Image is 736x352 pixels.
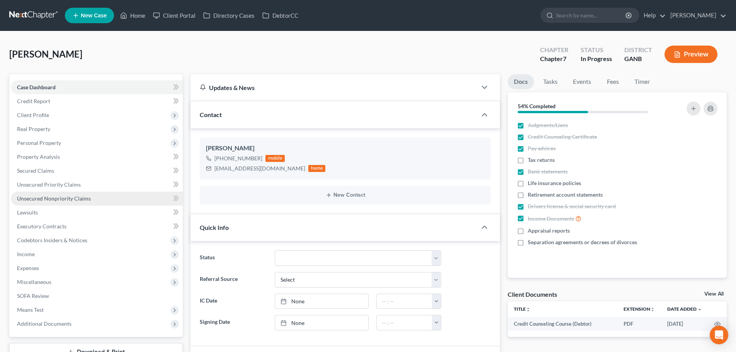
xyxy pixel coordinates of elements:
[528,121,568,129] span: Judgments/Liens
[528,133,597,141] span: Credit Counseling Certificate
[265,155,285,162] div: mobile
[196,272,270,287] label: Referral Source
[11,206,183,219] a: Lawsuits
[17,167,54,174] span: Secured Claims
[704,291,724,297] a: View All
[563,55,566,62] span: 7
[214,165,305,172] div: [EMAIL_ADDRESS][DOMAIN_NAME]
[17,112,49,118] span: Client Profile
[17,279,51,285] span: Miscellaneous
[537,74,564,89] a: Tasks
[275,315,368,330] a: None
[17,195,91,202] span: Unsecured Nonpriority Claims
[17,237,87,243] span: Codebtors Insiders & Notices
[600,74,625,89] a: Fees
[200,111,222,118] span: Contact
[9,48,82,60] span: [PERSON_NAME]
[508,290,557,298] div: Client Documents
[377,294,432,309] input: -- : --
[206,192,484,198] button: New Contact
[17,139,61,146] span: Personal Property
[308,165,325,172] div: home
[528,191,603,199] span: Retirement account statements
[149,9,199,22] a: Client Portal
[17,251,35,257] span: Income
[116,9,149,22] a: Home
[567,74,597,89] a: Events
[11,94,183,108] a: Credit Report
[200,224,229,231] span: Quick Info
[710,326,728,344] div: Open Intercom Messenger
[17,265,39,271] span: Expenses
[528,156,555,164] span: Tax returns
[528,168,568,175] span: Bank statements
[275,294,368,309] a: None
[17,126,50,132] span: Real Property
[518,103,556,109] strong: 54% Completed
[199,9,258,22] a: Directory Cases
[540,46,568,54] div: Chapter
[528,179,581,187] span: Life insurance policies
[624,46,652,54] div: District
[581,54,612,63] div: In Progress
[667,306,702,312] a: Date Added expand_more
[528,145,556,152] span: Pay advices
[214,155,262,162] div: [PHONE_NUMBER]
[581,46,612,54] div: Status
[666,9,726,22] a: [PERSON_NAME]
[514,306,530,312] a: Titleunfold_more
[624,306,655,312] a: Extensionunfold_more
[11,150,183,164] a: Property Analysis
[11,192,183,206] a: Unsecured Nonpriority Claims
[628,74,656,89] a: Timer
[528,215,574,223] span: Income Documents
[528,238,637,246] span: Separation agreements or decrees of divorces
[11,80,183,94] a: Case Dashboard
[508,317,617,331] td: Credit Counseling Course (Debtor)
[11,289,183,303] a: SOFA Review
[17,306,44,313] span: Means Test
[624,54,652,63] div: GANB
[526,307,530,312] i: unfold_more
[661,317,708,331] td: [DATE]
[377,315,432,330] input: -- : --
[11,164,183,178] a: Secured Claims
[617,317,661,331] td: PDF
[17,320,71,327] span: Additional Documents
[640,9,666,22] a: Help
[11,178,183,192] a: Unsecured Priority Claims
[17,223,66,230] span: Executory Contracts
[17,98,50,104] span: Credit Report
[196,250,270,266] label: Status
[528,227,570,235] span: Appraisal reports
[200,83,467,92] div: Updates & News
[258,9,302,22] a: DebtorCC
[17,209,38,216] span: Lawsuits
[206,144,484,153] div: [PERSON_NAME]
[508,74,534,89] a: Docs
[540,54,568,63] div: Chapter
[17,292,49,299] span: SOFA Review
[17,153,60,160] span: Property Analysis
[697,307,702,312] i: expand_more
[81,13,107,19] span: New Case
[17,181,81,188] span: Unsecured Priority Claims
[196,315,270,330] label: Signing Date
[17,84,56,90] span: Case Dashboard
[556,8,627,22] input: Search by name...
[528,202,616,210] span: Drivers license & social security card
[196,294,270,309] label: IC Date
[650,307,655,312] i: unfold_more
[11,219,183,233] a: Executory Contracts
[665,46,717,63] button: Preview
